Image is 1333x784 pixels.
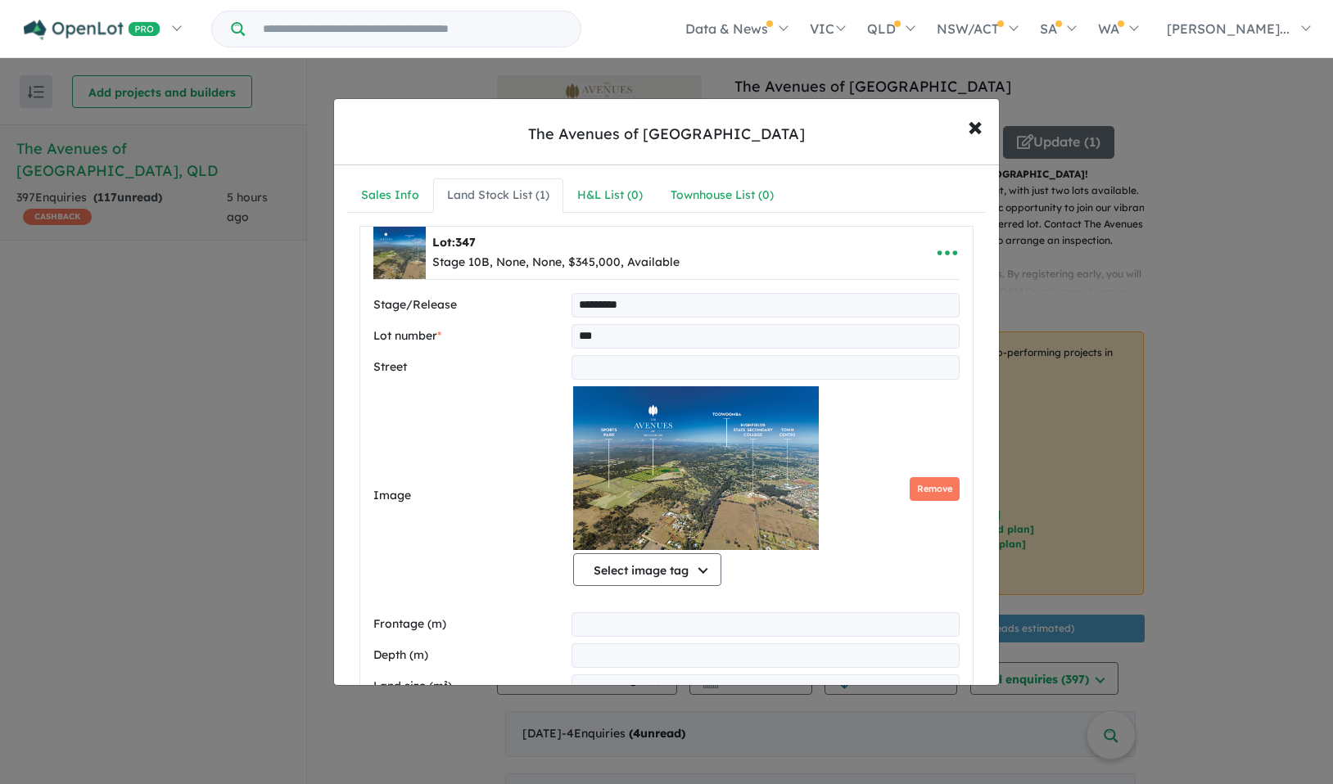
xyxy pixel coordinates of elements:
[432,235,476,250] b: Lot:
[373,327,565,346] label: Lot number
[373,486,567,506] label: Image
[577,186,643,205] div: H&L List ( 0 )
[373,227,426,279] img: The%20Avenues%20of%20Highfields%20-%20Highfields%20-%20Lot%20347___1756358288.jpg
[671,186,774,205] div: Townhouse List ( 0 )
[24,20,160,40] img: Openlot PRO Logo White
[968,108,983,143] span: ×
[373,677,565,696] label: Land size (m²)
[432,253,680,273] div: Stage 10B, None, None, $345,000, Available
[455,235,476,250] span: 347
[573,553,721,586] button: Select image tag
[447,186,549,205] div: Land Stock List ( 1 )
[373,615,565,634] label: Frontage (m)
[373,646,565,665] label: Depth (m)
[573,386,819,550] img: The Avenues of Highfields - Highfields - Lot 347
[528,124,805,145] div: The Avenues of [GEOGRAPHIC_DATA]
[910,477,960,501] button: Remove
[1167,20,1290,37] span: [PERSON_NAME]...
[361,186,419,205] div: Sales Info
[373,295,565,315] label: Stage/Release
[373,358,565,377] label: Street
[248,11,577,47] input: Try estate name, suburb, builder or developer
